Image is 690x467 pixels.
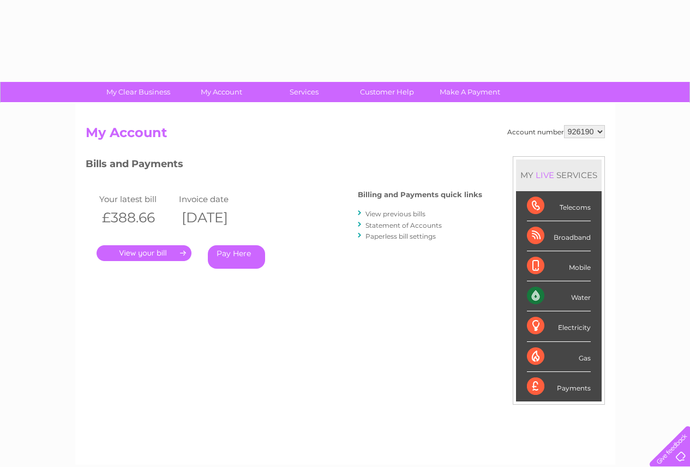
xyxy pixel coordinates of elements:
[533,170,556,180] div: LIVE
[358,191,482,199] h4: Billing and Payments quick links
[97,245,191,261] a: .
[365,210,425,218] a: View previous bills
[527,191,591,221] div: Telecoms
[86,156,482,175] h3: Bills and Payments
[527,221,591,251] div: Broadband
[176,206,256,229] th: [DATE]
[97,206,176,229] th: £388.66
[342,82,432,102] a: Customer Help
[516,159,602,191] div: MY SERVICES
[208,245,265,269] a: Pay Here
[176,82,266,102] a: My Account
[93,82,183,102] a: My Clear Business
[86,125,605,146] h2: My Account
[507,125,605,138] div: Account number
[527,281,591,311] div: Water
[365,221,442,229] a: Statement of Accounts
[259,82,349,102] a: Services
[176,192,256,206] td: Invoice date
[97,192,176,206] td: Your latest bill
[425,82,515,102] a: Make A Payment
[365,232,436,240] a: Paperless bill settings
[527,372,591,401] div: Payments
[527,342,591,372] div: Gas
[527,251,591,281] div: Mobile
[527,311,591,341] div: Electricity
